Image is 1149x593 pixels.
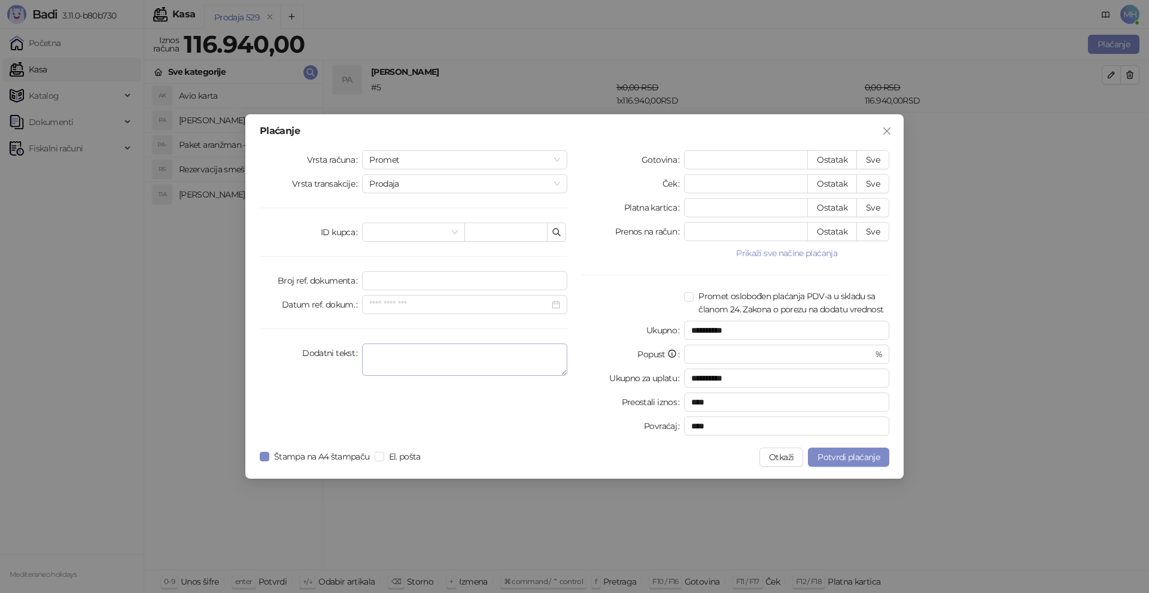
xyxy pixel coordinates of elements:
[282,295,363,314] label: Datum ref. dokum.
[644,416,684,436] label: Povraćaj
[807,174,857,193] button: Ostatak
[662,174,684,193] label: Ček
[615,222,685,241] label: Prenos na račun
[642,150,684,169] label: Gotovina
[808,448,889,467] button: Potvrdi plaćanje
[807,150,857,169] button: Ostatak
[302,343,362,363] label: Dodatni tekst
[637,345,684,364] label: Popust
[269,450,375,463] span: Štampa na A4 štampaču
[856,222,889,241] button: Sve
[624,198,684,217] label: Platna kartica
[307,150,363,169] label: Vrsta računa
[817,452,880,463] span: Potvrdi plaćanje
[646,321,685,340] label: Ukupno
[369,298,549,311] input: Datum ref. dokum.
[684,246,889,260] button: Prikaži sve načine plaćanja
[622,393,685,412] label: Preostali iznos
[759,448,803,467] button: Otkaži
[609,369,684,388] label: Ukupno za uplatu
[882,126,892,136] span: close
[856,198,889,217] button: Sve
[260,126,889,136] div: Plaćanje
[292,174,363,193] label: Vrsta transakcije
[877,121,896,141] button: Close
[369,175,560,193] span: Prodaja
[362,271,567,290] input: Broj ref. dokumenta
[807,198,857,217] button: Ostatak
[856,174,889,193] button: Sve
[384,450,425,463] span: El. pošta
[321,223,362,242] label: ID kupca
[278,271,362,290] label: Broj ref. dokumenta
[369,151,560,169] span: Promet
[694,290,889,316] span: Promet oslobođen plaćanja PDV-a u skladu sa članom 24. Zakona o porezu na dodatu vrednost
[877,126,896,136] span: Zatvori
[691,345,873,363] input: Popust
[807,222,857,241] button: Ostatak
[362,343,567,376] textarea: Dodatni tekst
[856,150,889,169] button: Sve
